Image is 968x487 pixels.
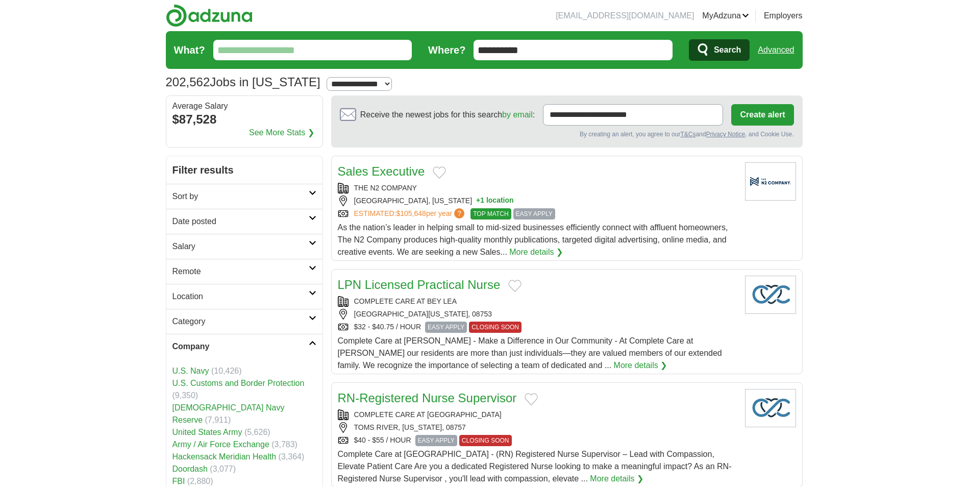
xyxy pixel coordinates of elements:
a: Hackensack Meridian Health [172,452,277,461]
a: LPN Licensed Practical Nurse [338,278,501,291]
a: See More Stats ❯ [249,127,314,139]
span: $105,648 [396,209,426,217]
button: Add to favorite jobs [433,166,446,179]
div: TOMS RIVER, [US_STATE], 08757 [338,422,737,433]
a: Privacy Notice [706,131,745,138]
h2: Remote [172,265,309,278]
a: Company [166,334,322,359]
div: [GEOGRAPHIC_DATA][US_STATE], 08753 [338,309,737,320]
li: [EMAIL_ADDRESS][DOMAIN_NAME] [556,10,694,22]
span: (5,626) [244,428,270,436]
span: ? [454,208,464,218]
a: More details ❯ [614,359,667,372]
h2: Filter results [166,156,322,184]
span: As the nation’s leader in helping small to mid-sized businesses efficiently connect with affluent... [338,223,728,256]
a: RN-Registered Nurse Supervisor [338,391,517,405]
div: COMPLETE CARE AT [GEOGRAPHIC_DATA] [338,409,737,420]
h2: Date posted [172,215,309,228]
img: Company logo [745,389,796,427]
span: Search [714,40,741,60]
a: by email [502,110,533,119]
a: United States Army [172,428,242,436]
span: Complete Care at [PERSON_NAME] - Make a Difference in Our Community - At Complete Care at [PERSON... [338,336,722,370]
div: $40 - $55 / HOUR [338,435,737,446]
h2: Location [172,290,309,303]
h2: Category [172,315,309,328]
span: (3,077) [210,465,236,473]
a: Sales Executive [338,164,425,178]
span: + [476,196,480,206]
a: Remote [166,259,322,284]
h1: Jobs in [US_STATE] [166,75,320,89]
div: [GEOGRAPHIC_DATA], [US_STATE] [338,196,737,206]
span: EASY APPLY [513,208,555,220]
label: Where? [428,42,465,58]
a: MyAdzuna [702,10,749,22]
div: THE N2 COMPANY [338,183,737,193]
h2: Salary [172,240,309,253]
a: Location [166,284,322,309]
button: Search [689,39,750,61]
span: (3,783) [271,440,297,449]
button: Create alert [731,104,793,126]
span: EASY APPLY [425,322,467,333]
a: Army / Air Force Exchange [172,440,269,449]
a: U.S. Navy [172,367,209,375]
a: U.S. Customs and Border Protection [172,379,305,387]
span: CLOSING SOON [459,435,512,446]
button: +1 location [476,196,514,206]
a: Employers [764,10,803,22]
div: COMPLETE CARE AT BEY LEA [338,296,737,307]
span: 202,562 [166,73,210,91]
span: (10,426) [211,367,242,375]
span: CLOSING SOON [469,322,522,333]
span: Receive the newest jobs for this search : [360,109,535,121]
a: Date posted [166,209,322,234]
div: By creating an alert, you agree to our and , and Cookie Use. [340,130,794,139]
a: [DEMOGRAPHIC_DATA] Navy Reserve [172,403,285,424]
a: Advanced [758,40,794,60]
span: EASY APPLY [415,435,457,446]
a: Salary [166,234,322,259]
button: Add to favorite jobs [508,280,522,292]
span: (7,911) [205,416,231,424]
span: (9,350) [172,391,198,400]
div: Average Salary [172,102,316,110]
a: More details ❯ [509,246,563,258]
img: Adzuna logo [166,4,253,27]
a: ESTIMATED:$105,648per year? [354,208,467,220]
div: $87,528 [172,110,316,129]
a: Doordash [172,465,208,473]
a: T&Cs [680,131,696,138]
label: What? [174,42,205,58]
a: Category [166,309,322,334]
span: TOP MATCH [470,208,511,220]
a: More details ❯ [590,473,643,485]
img: Company logo [745,276,796,314]
a: FBI [172,477,185,485]
a: Sort by [166,184,322,209]
img: Company logo [745,162,796,201]
span: Complete Care at [GEOGRAPHIC_DATA] - (RN) Registered Nurse Supervisor – Lead with Compassion, Ele... [338,450,732,483]
h2: Sort by [172,190,309,203]
span: (2,880) [187,477,213,485]
div: $32 - $40.75 / HOUR [338,322,737,333]
span: (3,364) [279,452,305,461]
button: Add to favorite jobs [525,393,538,405]
h2: Company [172,340,309,353]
